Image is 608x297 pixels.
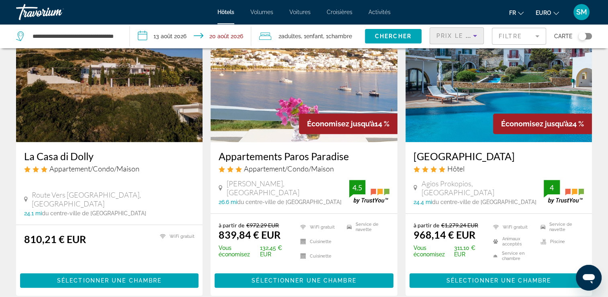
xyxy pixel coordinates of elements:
button: Chercher [365,29,422,43]
span: EURO [536,10,551,16]
button: Date d’arrivée : 13 août 2026 Date de départ : 20 août 2026 [130,24,252,48]
font: WiFi gratuit [310,225,335,230]
div: Appartement 3 étoiles [219,164,389,173]
button: Sélectionner une chambre [20,273,199,288]
span: Économisez jusqu’à [501,120,569,128]
span: à partir de [219,222,244,229]
button: Menu utilisateur [571,4,592,21]
div: Appartement 3 étoiles [24,164,194,173]
a: La Casa di Dolly [24,150,194,162]
span: du centre-ville de [GEOGRAPHIC_DATA] [432,199,536,205]
ins: 968,14 € EUR [414,229,475,241]
ins: 810,21 € EUR [24,233,86,245]
a: Hôtels [217,9,234,15]
a: Sélectionner une chambre [409,275,588,284]
a: Volumes [250,9,273,15]
span: [PERSON_NAME], [GEOGRAPHIC_DATA] [227,179,349,197]
span: à partir de [414,222,439,229]
del: €1,279.24 EUR [441,222,478,229]
span: 26.6 mi [219,199,237,205]
iframe: Bouton de lancement de la fenêtre de messagerie [576,265,602,291]
span: du centre-ville de [GEOGRAPHIC_DATA] [42,210,146,217]
font: 132,45 € EUR [260,245,290,258]
span: Sélectionner une chambre [252,277,356,284]
div: 24 % [493,113,592,134]
span: Carte [554,31,572,42]
font: Piscine [550,239,565,244]
span: Appartement/Condo/Maison [244,164,334,173]
span: Chercher [375,33,411,39]
img: trustyou-badge.svg [349,180,389,204]
font: Cuisinette [310,239,332,244]
span: Adultes [281,33,301,39]
mat-select: Trier par [436,31,477,41]
font: Service de navette [549,222,584,232]
a: Sélectionner une chambre [20,275,199,284]
font: Cuisinette [310,254,332,259]
a: Activités [368,9,391,15]
span: Fr [509,10,516,16]
span: Enfant [306,33,323,39]
a: Sélectionner une chambre [215,275,393,284]
button: Changer de devise [536,7,559,19]
font: 2 [278,33,281,39]
font: Service de navette [356,222,389,232]
span: Agios Prokopios, [GEOGRAPHIC_DATA] [421,179,544,197]
button: Sélectionner une chambre [409,273,588,288]
span: Appartement/Condo/Maison [49,164,139,173]
font: , 1 [301,33,306,39]
span: Sélectionner une chambre [446,277,551,284]
a: Croisières [327,9,352,15]
div: 4.5 [349,183,365,192]
font: Service en chambre [502,251,536,261]
font: 311,10 € EUR [454,245,483,258]
a: Travorium [16,2,96,23]
span: Vous économisez [219,245,258,258]
img: Image de l’hôtel [16,13,203,142]
img: Image de l’hôtel [211,13,397,142]
span: Sélectionner une chambre [57,277,162,284]
span: du centre-ville de [GEOGRAPHIC_DATA] [237,199,342,205]
font: , 1 [323,33,328,39]
span: Route vers [GEOGRAPHIC_DATA], [GEOGRAPHIC_DATA] [32,190,194,208]
span: Prix le plus bas [436,33,500,39]
span: 24.4 mi [414,199,432,205]
a: Appartements Paros Paradise [219,150,389,162]
span: Économisez jusqu’à [307,120,375,128]
span: Hôtel [447,164,465,173]
span: 24.1 mi [24,210,42,217]
div: 14 % [299,113,397,134]
font: WiFi gratuit [170,234,194,239]
ins: 839,84 € EUR [219,229,280,241]
del: €972.29 EUR [246,222,279,229]
img: trustyou-badge.svg [544,180,584,204]
button: Changer la langue [509,7,524,19]
button: Voyageurs : 2 adultes, 1 enfant [251,24,365,48]
span: Chambre [328,33,352,39]
img: Image de l’hôtel [405,13,592,142]
span: Vous économisez [414,245,452,258]
font: WiFi gratuit [503,225,528,230]
a: [GEOGRAPHIC_DATA] [414,150,584,162]
a: Voitures [289,9,311,15]
button: Basculer la carte [572,33,592,40]
div: Hôtel 4 étoiles [414,164,584,173]
span: SM [576,8,587,16]
button: Filtre [492,27,546,45]
button: Sélectionner une chambre [215,273,393,288]
font: Animaux acceptés [502,236,536,247]
div: 4 [544,183,560,192]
